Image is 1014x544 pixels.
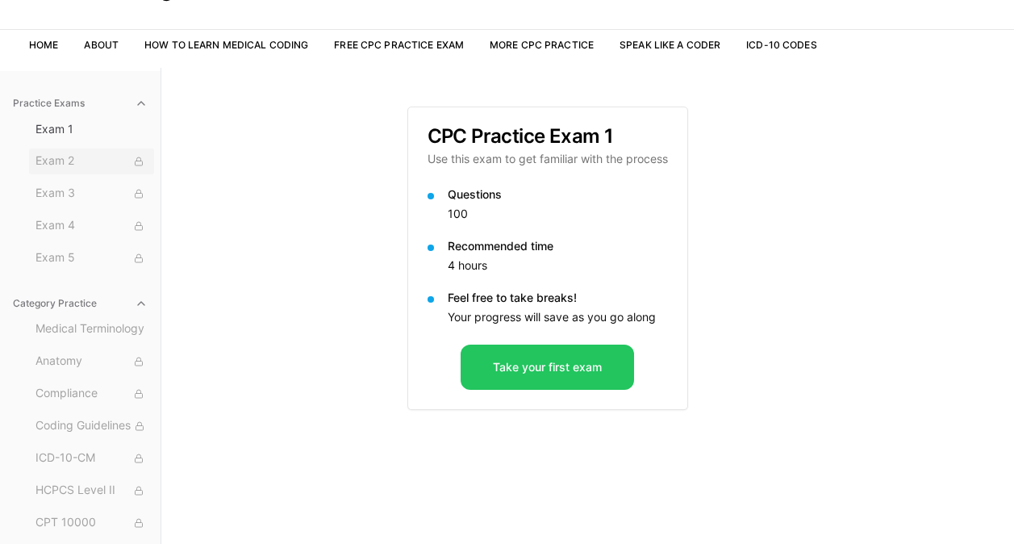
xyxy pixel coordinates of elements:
span: ICD-10-CM [35,450,148,467]
p: Recommended time [448,238,668,254]
button: Anatomy [29,349,154,375]
h3: CPC Practice Exam 1 [428,127,668,146]
a: About [84,39,119,51]
p: 100 [448,206,668,222]
span: HCPCS Level II [35,482,148,500]
button: Medical Terminology [29,316,154,342]
button: Exam 5 [29,245,154,271]
p: 4 hours [448,257,668,274]
span: Exam 3 [35,185,148,203]
a: How to Learn Medical Coding [144,39,308,51]
span: Anatomy [35,353,148,370]
button: Exam 1 [29,116,154,142]
p: Feel free to take breaks! [448,290,668,306]
span: Medical Terminology [35,320,148,338]
button: Exam 3 [29,181,154,207]
p: Your progress will save as you go along [448,309,668,325]
span: CPT 10000 [35,514,148,532]
button: ICD-10-CM [29,446,154,471]
span: Exam 4 [35,217,148,235]
button: HCPCS Level II [29,478,154,504]
span: Exam 1 [35,121,148,137]
span: Exam 5 [35,249,148,267]
button: Take your first exam [461,345,634,390]
button: Exam 4 [29,213,154,239]
button: Compliance [29,381,154,407]
span: Coding Guidelines [35,417,148,435]
a: Speak Like a Coder [620,39,720,51]
button: Exam 2 [29,149,154,174]
button: Practice Exams [6,90,154,116]
button: Coding Guidelines [29,413,154,439]
p: Questions [448,186,668,203]
a: ICD-10 Codes [746,39,816,51]
span: Exam 2 [35,153,148,170]
a: Free CPC Practice Exam [334,39,464,51]
a: More CPC Practice [490,39,594,51]
button: Category Practice [6,291,154,316]
p: Use this exam to get familiar with the process [428,151,668,167]
a: Home [29,39,58,51]
span: Compliance [35,385,148,403]
button: CPT 10000 [29,510,154,536]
